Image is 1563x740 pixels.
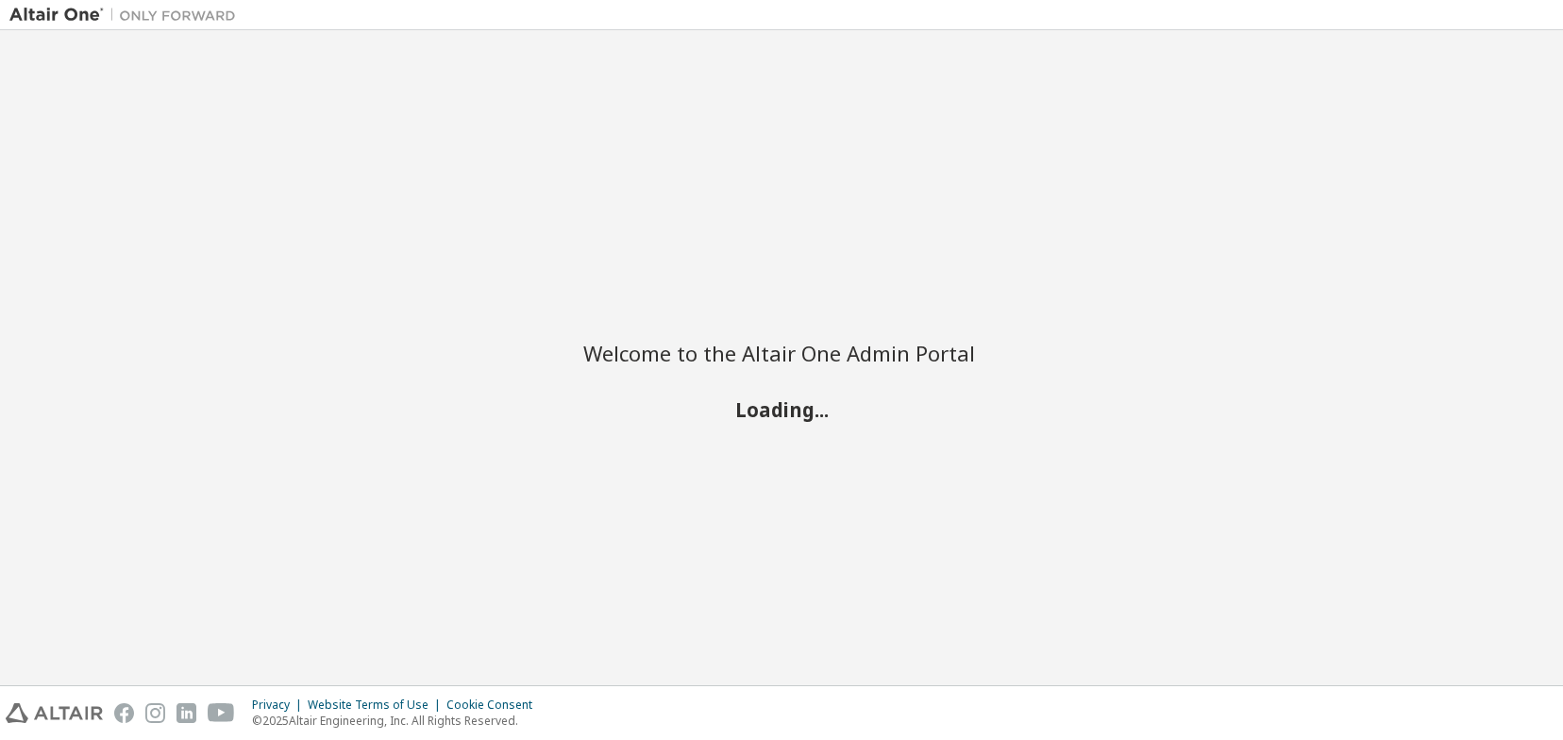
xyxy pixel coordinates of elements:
[583,397,980,422] h2: Loading...
[252,713,544,729] p: © 2025 Altair Engineering, Inc. All Rights Reserved.
[145,703,165,723] img: instagram.svg
[208,703,235,723] img: youtube.svg
[446,698,544,713] div: Cookie Consent
[583,340,980,366] h2: Welcome to the Altair One Admin Portal
[114,703,134,723] img: facebook.svg
[9,6,245,25] img: Altair One
[252,698,308,713] div: Privacy
[176,703,196,723] img: linkedin.svg
[6,703,103,723] img: altair_logo.svg
[308,698,446,713] div: Website Terms of Use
